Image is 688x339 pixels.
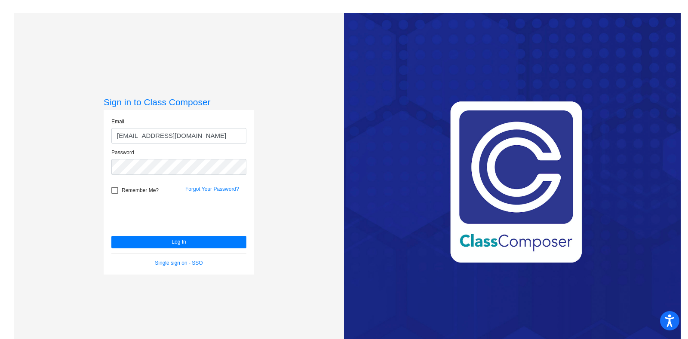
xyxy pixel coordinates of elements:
[111,198,242,232] iframe: reCAPTCHA
[104,97,254,107] h3: Sign in to Class Composer
[185,186,239,192] a: Forgot Your Password?
[111,118,124,125] label: Email
[111,149,134,156] label: Password
[111,236,246,248] button: Log In
[122,185,159,195] span: Remember Me?
[155,260,203,266] a: Single sign on - SSO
